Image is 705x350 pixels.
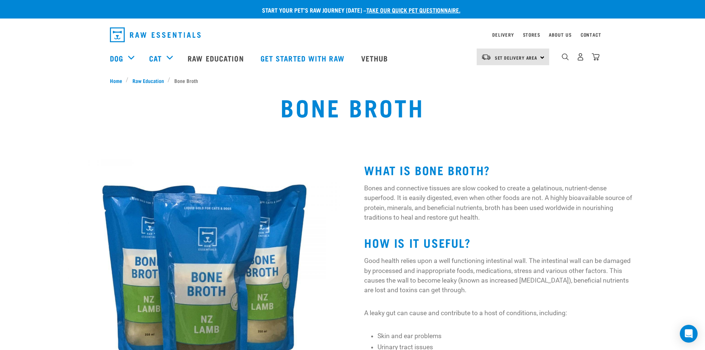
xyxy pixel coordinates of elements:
a: Raw Education [180,43,253,73]
a: Cat [149,53,162,64]
img: user.png [577,53,584,61]
a: Delivery [492,33,514,36]
nav: dropdown navigation [104,24,601,45]
li: Skin and ear problems [377,331,637,341]
img: Raw Essentials Logo [110,27,201,42]
p: A leaky gut can cause and contribute to a host of conditions, including: [364,308,637,318]
a: About Us [549,33,571,36]
div: Open Intercom Messenger [680,325,698,343]
a: Contact [581,33,601,36]
a: take our quick pet questionnaire. [366,8,460,11]
span: Set Delivery Area [495,56,538,59]
p: Good health relies upon a well functioning intestinal wall. The intestinal wall can be damaged by... [364,256,637,295]
span: Home [110,77,122,84]
img: home-icon@2x.png [592,53,600,61]
a: Get started with Raw [253,43,354,73]
p: Bones and connective tissues are slow cooked to create a gelatinous, nutrient-dense superfood. It... [364,183,637,223]
a: Home [110,77,126,84]
h2: WHAT IS BONE BROTH? [364,163,637,177]
h2: HOW IS IT USEFUL? [364,236,637,249]
a: Vethub [354,43,397,73]
a: Dog [110,53,123,64]
a: Raw Education [128,77,168,84]
h1: Bone Broth [281,93,424,120]
img: home-icon-1@2x.png [562,53,569,60]
nav: breadcrumbs [110,77,595,84]
span: Raw Education [132,77,164,84]
img: van-moving.png [481,54,491,60]
a: Stores [523,33,540,36]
